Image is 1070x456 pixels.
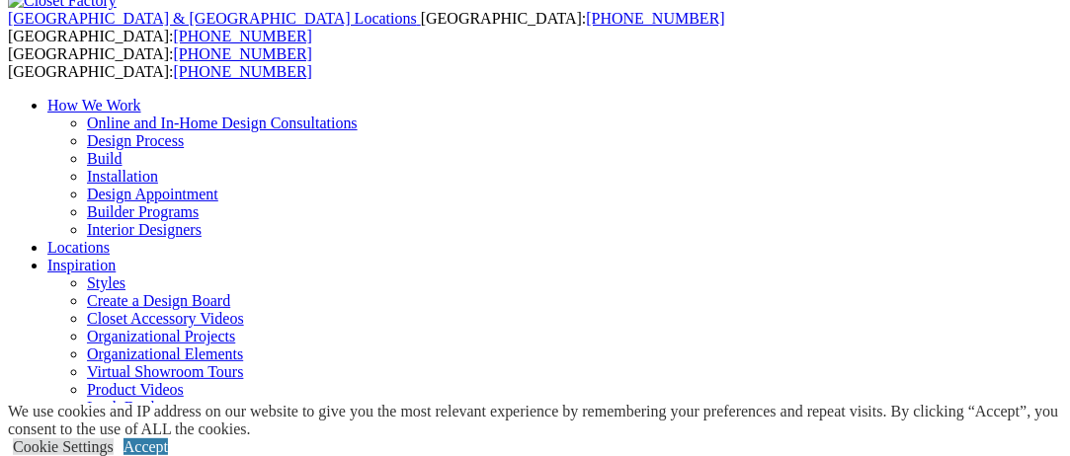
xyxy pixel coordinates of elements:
a: Design Process [87,132,184,149]
a: Builder Programs [87,203,199,220]
a: Installation [87,168,158,185]
a: Cookie Settings [13,438,114,455]
a: Virtual Showroom Tours [87,363,244,380]
a: Build [87,150,123,167]
div: We use cookies and IP address on our website to give you the most relevant experience by remember... [8,403,1070,438]
a: [PHONE_NUMBER] [586,10,724,27]
a: Locations [47,239,110,256]
a: [PHONE_NUMBER] [174,63,312,80]
a: Interior Designers [87,221,202,238]
a: Closet Accessory Videos [87,310,244,327]
span: [GEOGRAPHIC_DATA]: [GEOGRAPHIC_DATA]: [8,10,725,44]
a: [GEOGRAPHIC_DATA] & [GEOGRAPHIC_DATA] Locations [8,10,421,27]
a: Accept [123,438,168,455]
a: Organizational Projects [87,328,235,344]
a: Product Videos [87,381,184,398]
span: [GEOGRAPHIC_DATA] & [GEOGRAPHIC_DATA] Locations [8,10,417,27]
a: Create a Design Board [87,292,230,309]
a: Online and In-Home Design Consultations [87,114,358,131]
a: [PHONE_NUMBER] [174,28,312,44]
a: Inspiration [47,257,116,273]
a: [PHONE_NUMBER] [174,45,312,62]
a: Styles [87,274,125,291]
span: [GEOGRAPHIC_DATA]: [GEOGRAPHIC_DATA]: [8,45,312,80]
a: Organizational Elements [87,345,243,362]
a: Design Appointment [87,186,218,202]
a: How We Work [47,97,141,114]
a: Look Books [87,399,165,416]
